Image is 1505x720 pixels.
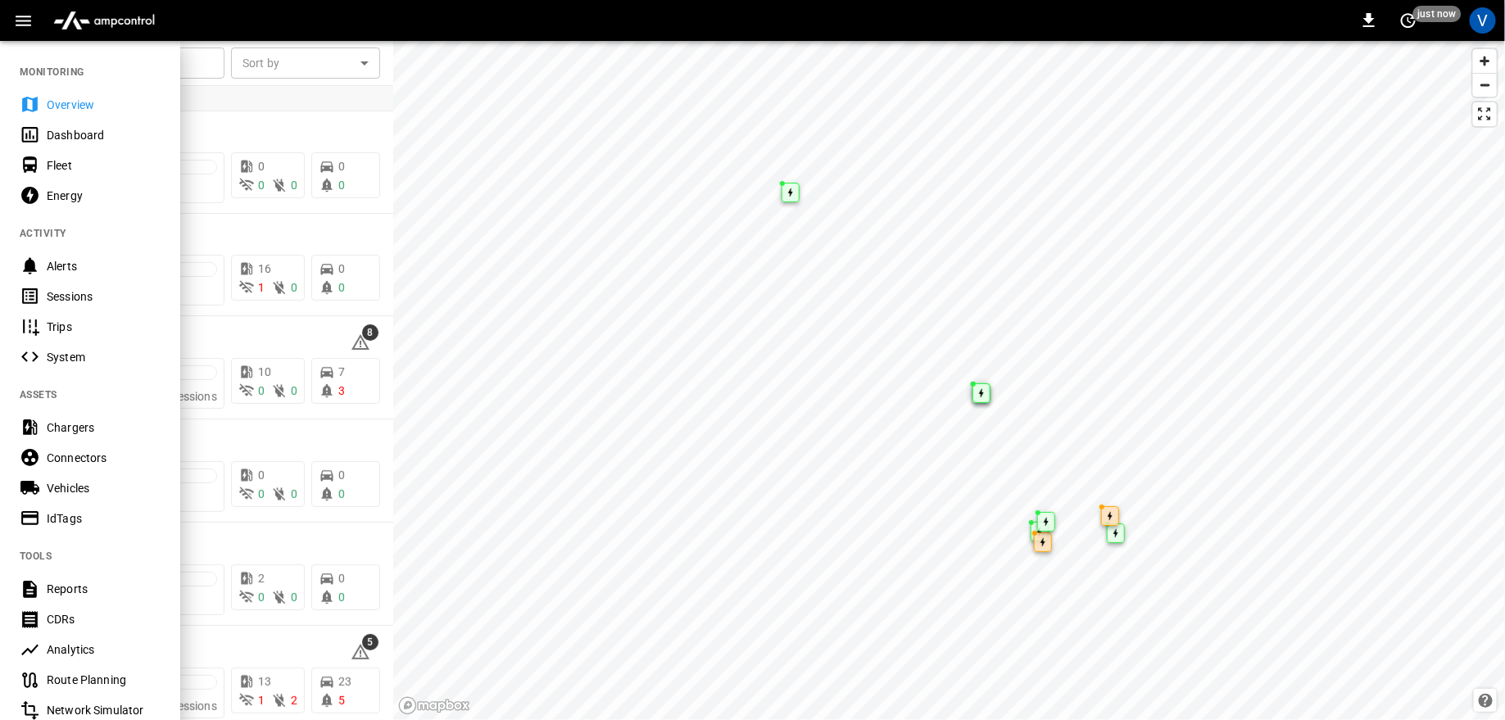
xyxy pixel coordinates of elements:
[47,188,161,204] div: Energy
[47,672,161,688] div: Route Planning
[47,258,161,274] div: Alerts
[47,450,161,466] div: Connectors
[47,157,161,174] div: Fleet
[47,581,161,597] div: Reports
[1395,7,1421,34] button: set refresh interval
[47,702,161,718] div: Network Simulator
[47,127,161,143] div: Dashboard
[47,349,161,365] div: System
[47,510,161,527] div: IdTags
[47,480,161,496] div: Vehicles
[47,611,161,627] div: CDRs
[47,419,161,436] div: Chargers
[47,5,161,36] img: ampcontrol.io logo
[47,97,161,113] div: Overview
[47,319,161,335] div: Trips
[47,288,161,305] div: Sessions
[47,641,161,658] div: Analytics
[1413,6,1462,22] span: just now
[1470,7,1496,34] div: profile-icon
